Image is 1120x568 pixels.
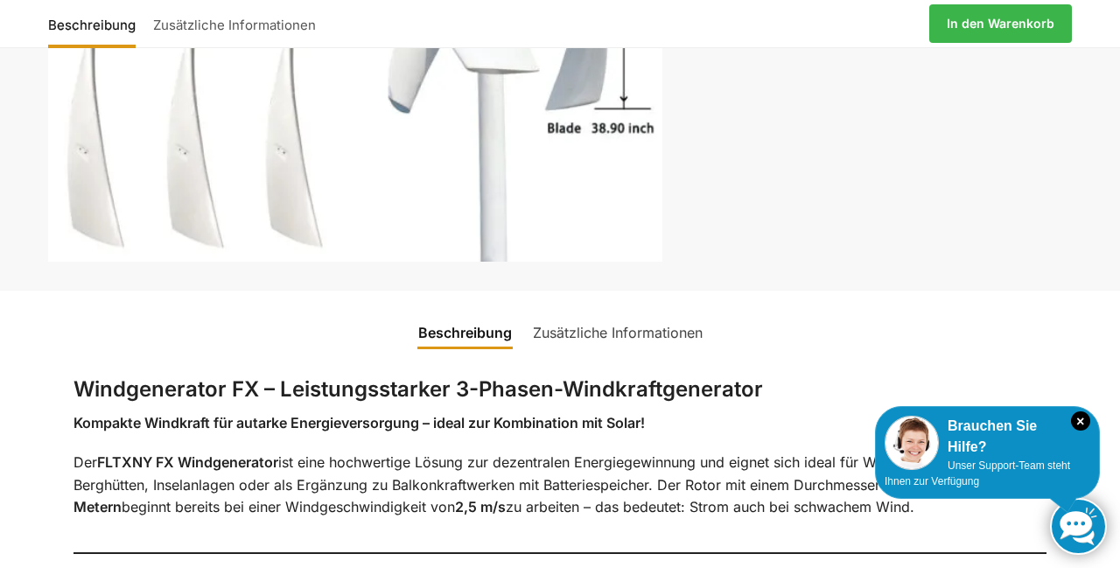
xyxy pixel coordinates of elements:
[885,459,1070,487] span: Unser Support-Team steht Ihnen zur Verfügung
[73,414,645,431] strong: Kompakte Windkraft für autarke Energieversorgung – ideal zur Kombination mit Solar!
[1071,411,1090,431] i: Schließen
[73,375,1047,405] h3: Windgenerator FX – Leistungsstarker 3-Phasen-Windkraftgenerator
[455,498,506,515] strong: 2,5 m/s
[522,312,713,354] a: Zusätzliche Informationen
[97,453,278,471] strong: FLTXNY FX Windgenerator
[408,312,522,354] a: Beschreibung
[885,416,939,470] img: Customer service
[144,3,325,45] a: Zusätzliche Informationen
[48,3,144,45] a: Beschreibung
[885,416,1090,458] div: Brauchen Sie Hilfe?
[929,4,1072,43] a: In den Warenkorb
[73,452,1047,519] p: Der ist eine hochwertige Lösung zur dezentralen Energiegewinnung und eignet sich ideal für Wohnhä...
